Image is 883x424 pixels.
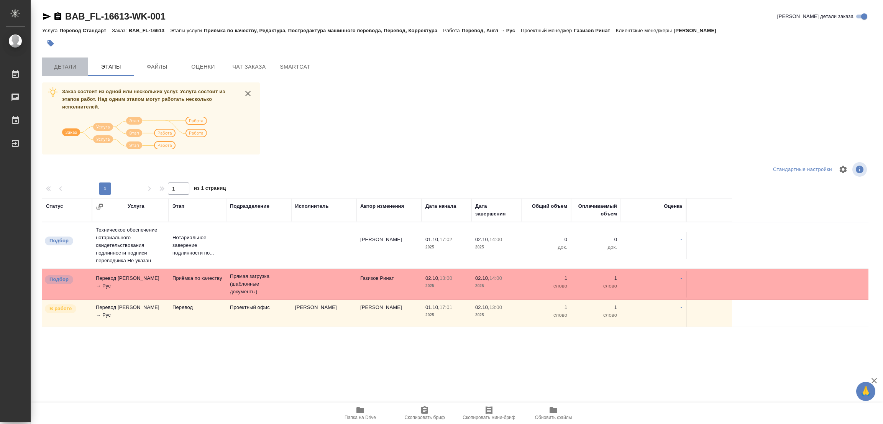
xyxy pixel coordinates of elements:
[112,28,128,33] p: Заказ:
[859,383,872,399] span: 🙏
[489,304,502,310] p: 13:00
[185,62,222,72] span: Оценки
[425,304,440,310] p: 01.10,
[425,282,468,290] p: 2025
[356,232,422,259] td: [PERSON_NAME]
[194,184,226,195] span: из 1 страниц
[525,274,567,282] p: 1
[664,202,682,210] div: Оценка
[425,237,440,242] p: 01.10,
[46,202,63,210] div: Статус
[172,304,222,311] p: Перевод
[681,304,682,310] a: -
[525,243,567,251] p: док.
[49,305,72,312] p: В работе
[92,222,169,268] td: Техническое обеспечение нотариального свидетельствования подлинности подписи переводчика Не указан
[42,28,59,33] p: Услуга
[575,311,617,319] p: слово
[525,282,567,290] p: слово
[440,304,452,310] p: 17:01
[532,202,567,210] div: Общий объем
[681,275,682,281] a: -
[129,28,170,33] p: BAB_FL-16613
[404,415,445,420] span: Скопировать бриф
[475,202,517,218] div: Дата завершения
[360,202,404,210] div: Автор изменения
[475,282,517,290] p: 2025
[42,12,51,21] button: Скопировать ссылку для ЯМессенджера
[575,282,617,290] p: слово
[575,236,617,243] p: 0
[521,28,574,33] p: Проектный менеджер
[489,237,502,242] p: 14:00
[575,274,617,282] p: 1
[170,28,204,33] p: Этапы услуги
[521,403,586,424] button: Обновить файлы
[462,28,521,33] p: Перевод, Англ → Рус
[242,88,254,99] button: close
[575,304,617,311] p: 1
[425,275,440,281] p: 02.10,
[230,202,269,210] div: Подразделение
[356,271,422,297] td: Газизов Ринат
[356,300,422,327] td: [PERSON_NAME]
[92,271,169,297] td: Перевод [PERSON_NAME] → Рус
[475,304,489,310] p: 02.10,
[172,234,222,257] p: Нотариальное заверение подлинности по...
[777,13,853,20] span: [PERSON_NAME] детали заказа
[475,243,517,251] p: 2025
[92,300,169,327] td: Перевод [PERSON_NAME] → Рус
[674,28,722,33] p: [PERSON_NAME]
[65,11,166,21] a: BAB_FL-16613-WK-001
[204,28,443,33] p: Приёмка по качеству, Редактура, Постредактура машинного перевода, Перевод, Корректура
[856,382,875,401] button: 🙏
[226,269,291,299] td: Прямая загрузка (шаблонные документы)
[53,12,62,21] button: Скопировать ссылку
[295,202,329,210] div: Исполнитель
[49,276,69,283] p: Подбор
[575,202,617,218] div: Оплачиваемый объем
[328,403,392,424] button: Папка на Drive
[291,300,356,327] td: [PERSON_NAME]
[59,28,112,33] p: Перевод Стандарт
[535,415,572,420] span: Обновить файлы
[139,62,176,72] span: Файлы
[457,403,521,424] button: Скопировать мини-бриф
[345,415,376,420] span: Папка на Drive
[525,236,567,243] p: 0
[489,275,502,281] p: 14:00
[277,62,313,72] span: SmartCat
[574,28,616,33] p: Газизов Ринат
[226,300,291,327] td: Проектный офис
[62,89,225,110] span: Заказ состоит из одной или нескольких услуг. Услуга состоит из этапов работ. Над одним этапом мог...
[525,311,567,319] p: слово
[834,160,852,179] span: Настроить таблицу
[425,243,468,251] p: 2025
[475,237,489,242] p: 02.10,
[681,237,682,242] a: -
[440,275,452,281] p: 13:00
[425,311,468,319] p: 2025
[575,243,617,251] p: док.
[525,304,567,311] p: 1
[172,202,184,210] div: Этап
[475,311,517,319] p: 2025
[443,28,462,33] p: Работа
[852,162,868,177] span: Посмотреть информацию
[93,62,130,72] span: Этапы
[231,62,268,72] span: Чат заказа
[47,62,84,72] span: Детали
[771,164,834,176] div: split button
[49,237,69,245] p: Подбор
[128,202,144,210] div: Услуга
[96,203,103,210] button: Сгруппировать
[425,202,456,210] div: Дата начала
[616,28,674,33] p: Клиентские менеджеры
[440,237,452,242] p: 17:02
[42,35,59,52] button: Добавить тэг
[172,274,222,282] p: Приёмка по качеству
[392,403,457,424] button: Скопировать бриф
[475,275,489,281] p: 02.10,
[463,415,515,420] span: Скопировать мини-бриф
